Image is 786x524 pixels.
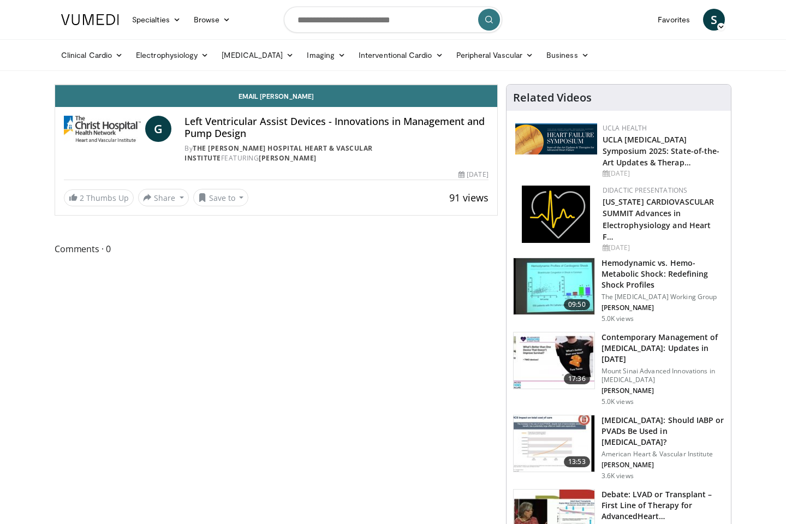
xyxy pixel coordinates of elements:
img: The Christ Hospital Heart & Vascular Institute [64,116,141,142]
h3: Contemporary Management of [MEDICAL_DATA]: Updates in [DATE] [602,332,724,365]
div: By FEATURING [184,144,488,163]
a: S [703,9,725,31]
a: Imaging [300,44,352,66]
a: Clinical Cardio [55,44,129,66]
p: [PERSON_NAME] [602,461,724,469]
p: [PERSON_NAME] [602,386,724,395]
img: VuMedi Logo [61,14,119,25]
img: 1860aa7a-ba06-47e3-81a4-3dc728c2b4cf.png.150x105_q85_autocrop_double_scale_upscale_version-0.2.png [522,186,590,243]
h3: Hemodynamic vs. Hemo-Metabolic Shock: Redefining Shock Profiles [602,258,724,290]
div: [DATE] [603,243,722,253]
a: Email [PERSON_NAME] [55,85,497,107]
a: [PERSON_NAME] [259,153,317,163]
a: The [PERSON_NAME] Hospital Heart & Vascular Institute [184,144,373,163]
a: [US_STATE] CARDIOVASCULAR SUMMIT Advances in Electrophysiology and Heart F… [603,196,714,241]
div: [DATE] [458,170,488,180]
img: fc7ef86f-c6ee-4b93-adf1-6357ab0ee315.150x105_q85_crop-smart_upscale.jpg [514,415,594,472]
a: Interventional Cardio [352,44,450,66]
a: UCLA Health [603,123,647,133]
p: Mount Sinai Advanced Innovations in [MEDICAL_DATA] [602,367,724,384]
a: 09:50 Hemodynamic vs. Hemo-Metabolic Shock: Redefining Shock Profiles The [MEDICAL_DATA] Working ... [513,258,724,323]
a: 2 Thumbs Up [64,189,134,206]
p: The [MEDICAL_DATA] Working Group [602,293,724,301]
span: 2 [80,193,84,203]
span: 13:53 [564,456,590,467]
span: 17:36 [564,373,590,384]
a: Specialties [126,9,187,31]
a: 17:36 Contemporary Management of [MEDICAL_DATA]: Updates in [DATE] Mount Sinai Advanced Innovatio... [513,332,724,406]
p: [PERSON_NAME] [602,303,724,312]
p: 5.0K views [602,397,634,406]
a: Favorites [651,9,696,31]
img: df55f059-d842-45fe-860a-7f3e0b094e1d.150x105_q85_crop-smart_upscale.jpg [514,332,594,389]
a: UCLA [MEDICAL_DATA] Symposium 2025: State-of-the-Art Updates & Therap… [603,134,720,168]
button: Save to [193,189,249,206]
div: [DATE] [603,169,722,178]
img: 2496e462-765f-4e8f-879f-a0c8e95ea2b6.150x105_q85_crop-smart_upscale.jpg [514,258,594,315]
h3: [MEDICAL_DATA]: Should IABP or PVADs Be Used in [MEDICAL_DATA]? [602,415,724,448]
a: Browse [187,9,237,31]
p: American Heart & Vascular Institute [602,450,724,458]
a: Electrophysiology [129,44,215,66]
p: 5.0K views [602,314,634,323]
span: 09:50 [564,299,590,310]
a: G [145,116,171,142]
input: Search topics, interventions [284,7,502,33]
a: Peripheral Vascular [450,44,540,66]
span: Comments 0 [55,242,498,256]
h3: Debate: LVAD or Transplant – First Line of Therapy for AdvancedHeart… [602,489,724,522]
a: [MEDICAL_DATA] [215,44,300,66]
p: 3.6K views [602,472,634,480]
span: 91 views [449,191,489,204]
div: Didactic Presentations [603,186,722,195]
a: Business [540,44,596,66]
h4: Left Ventricular Assist Devices - Innovations in Management and Pump Design [184,116,488,139]
img: 0682476d-9aca-4ba2-9755-3b180e8401f5.png.150x105_q85_autocrop_double_scale_upscale_version-0.2.png [515,123,597,154]
h4: Related Videos [513,91,592,104]
a: 13:53 [MEDICAL_DATA]: Should IABP or PVADs Be Used in [MEDICAL_DATA]? American Heart & Vascular I... [513,415,724,480]
button: Share [138,189,189,206]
